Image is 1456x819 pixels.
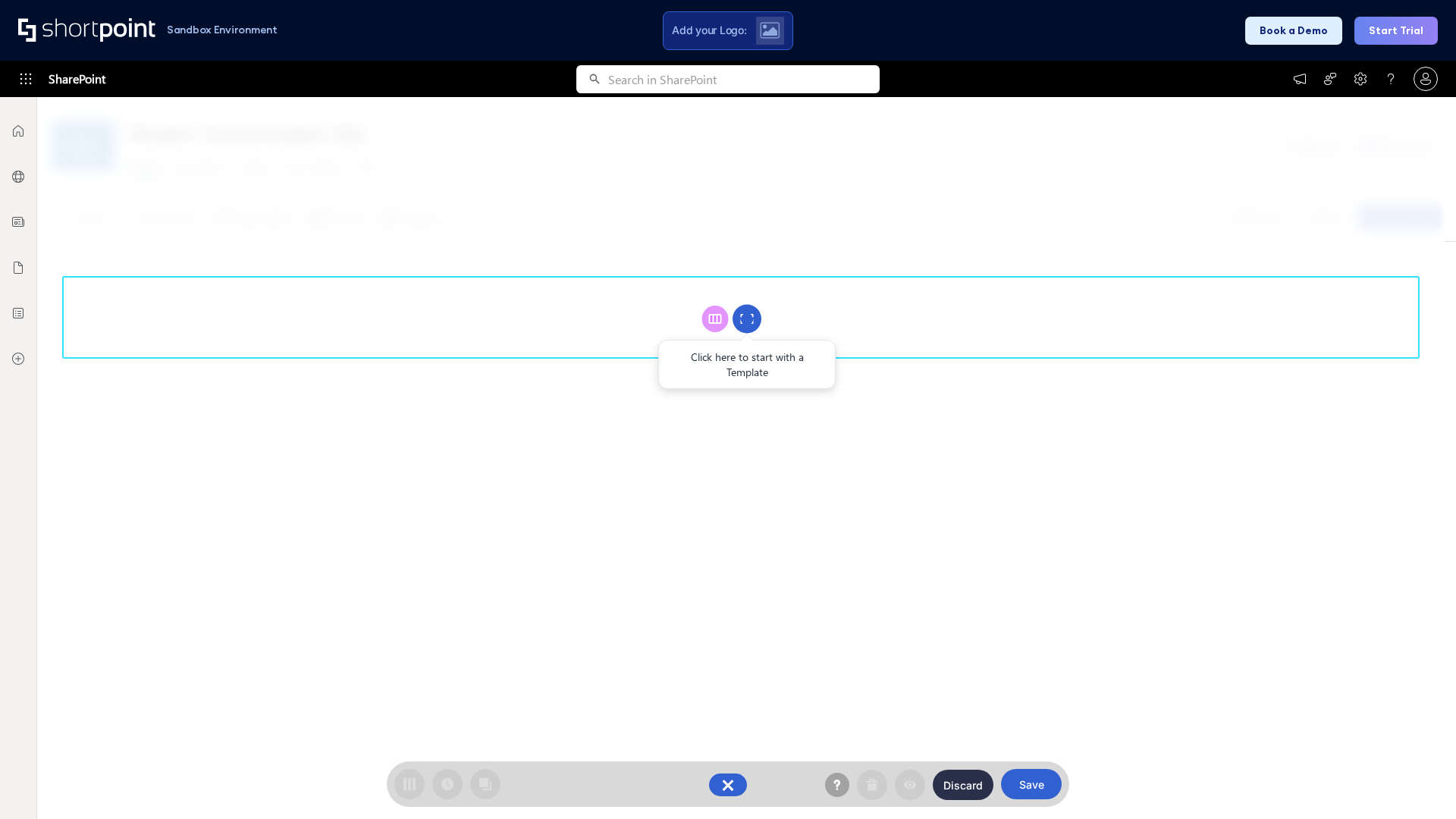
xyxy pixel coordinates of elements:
[1245,17,1342,45] button: Book a Demo
[1354,17,1438,45] button: Start Trial
[1001,769,1062,799] button: Save
[49,61,105,97] span: SharePoint
[608,65,880,93] input: Search in SharePoint
[1380,746,1456,819] iframe: Chat Widget
[672,24,746,37] span: Add your Logo:
[167,26,278,34] h1: Sandbox Environment
[760,22,780,39] img: Upload logo
[933,770,993,800] button: Discard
